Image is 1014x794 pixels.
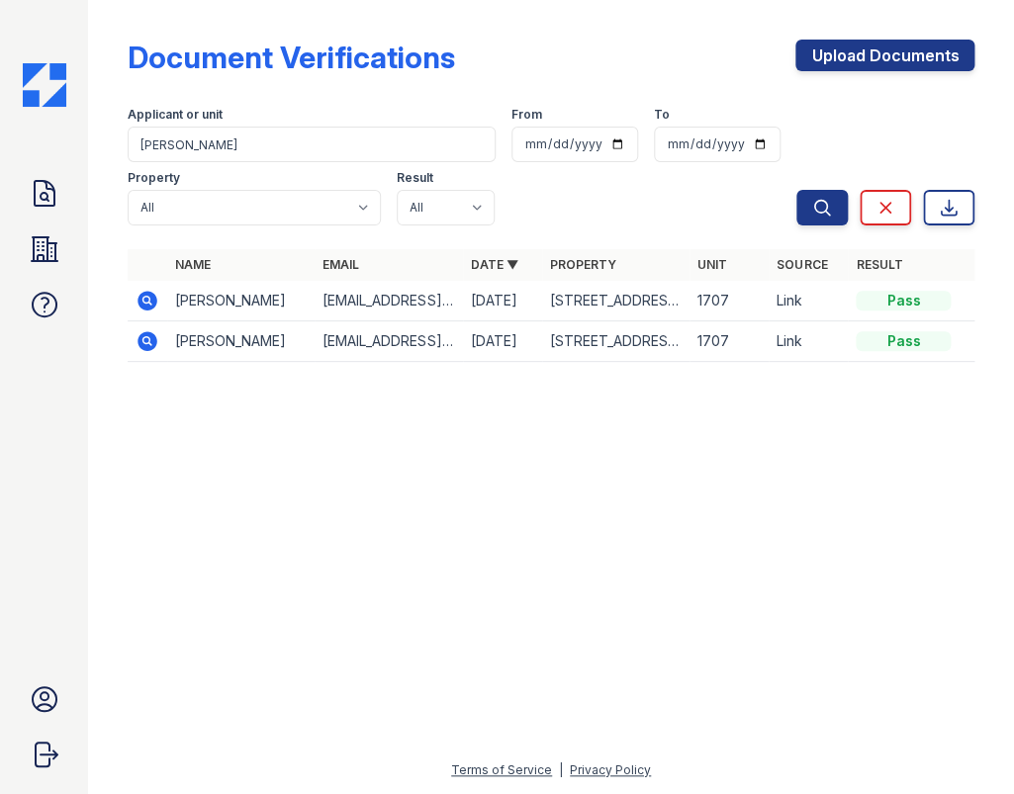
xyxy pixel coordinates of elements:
[511,107,542,123] label: From
[167,321,315,362] td: [PERSON_NAME]
[128,40,455,75] div: Document Verifications
[654,107,670,123] label: To
[471,257,518,272] a: Date ▼
[690,281,769,321] td: 1707
[856,291,951,310] div: Pass
[697,257,727,272] a: Unit
[550,257,616,272] a: Property
[542,321,690,362] td: [STREET_ADDRESS]
[463,281,542,321] td: [DATE]
[323,257,359,272] a: Email
[570,762,651,777] a: Privacy Policy
[315,281,462,321] td: [EMAIL_ADDRESS][DOMAIN_NAME]
[542,281,690,321] td: [STREET_ADDRESS]
[856,331,951,351] div: Pass
[128,127,496,162] input: Search by name, email, or unit number
[559,762,563,777] div: |
[795,40,974,71] a: Upload Documents
[315,321,462,362] td: [EMAIL_ADDRESS][DOMAIN_NAME]
[397,170,433,186] label: Result
[463,321,542,362] td: [DATE]
[175,257,211,272] a: Name
[128,107,223,123] label: Applicant or unit
[451,762,552,777] a: Terms of Service
[769,281,848,321] td: Link
[167,281,315,321] td: [PERSON_NAME]
[128,170,180,186] label: Property
[23,63,66,107] img: CE_Icon_Blue-c292c112584629df590d857e76928e9f676e5b41ef8f769ba2f05ee15b207248.png
[777,257,827,272] a: Source
[690,321,769,362] td: 1707
[856,257,902,272] a: Result
[769,321,848,362] td: Link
